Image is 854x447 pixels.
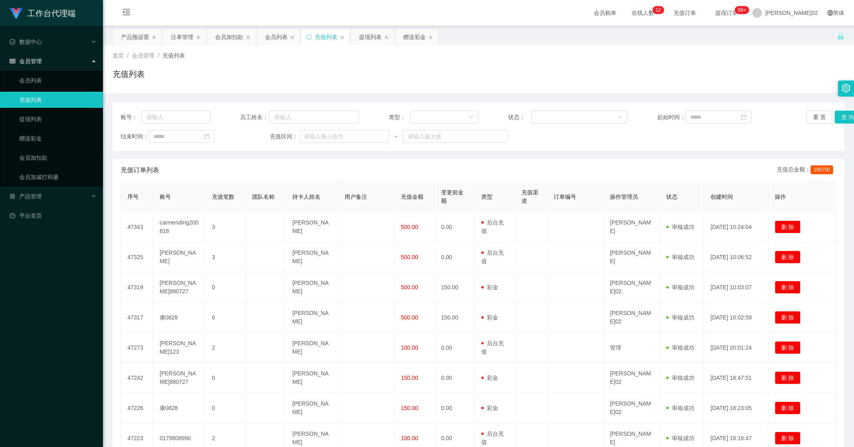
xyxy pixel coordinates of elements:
font: 审核成功 [672,224,694,230]
font: 简体 [833,10,844,16]
font: 后台充值 [481,219,504,234]
div: 产品预设置 [121,29,149,45]
input: 请输入最小值为 [299,130,389,143]
button: 重 置 [807,111,832,124]
td: 0 [205,393,246,423]
td: [PERSON_NAME]880727 [153,363,205,393]
i: 图标： 向下 [618,115,623,120]
td: 150.00 [435,272,475,303]
td: [DATE] 18:23:05 [704,393,768,423]
span: / [127,52,129,59]
td: [DATE] 10:06:52 [704,242,768,272]
font: 在线人数 [632,10,654,16]
a: 工作台代理端 [10,10,76,16]
input: 请输入最大值 [403,130,508,143]
input: 请输入 [142,111,210,124]
button: 删 除 [775,251,801,264]
i: 图标： 关闭 [152,35,156,40]
i: 图标： 关闭 [340,35,345,40]
span: 充值笔数 [212,194,234,200]
i: 图标: sync [306,34,312,40]
td: [PERSON_NAME]123 [153,333,205,363]
td: 0 [205,303,246,333]
span: 150.00 [401,375,418,381]
i: 图标： 向下 [469,115,474,120]
span: 状态 [666,194,677,200]
span: 起始时间： [657,113,686,122]
div: 注单管理 [171,29,193,45]
h1: 充值列表 [113,68,145,80]
span: 序号 [127,194,139,200]
td: [DATE] 18:47:51 [704,363,768,393]
span: 操作管理员 [610,194,638,200]
i: 图标： 解锁 [837,33,844,40]
span: 状态： [508,113,531,122]
span: 充值金额 [401,194,423,200]
span: 首页 [113,52,124,59]
td: 150.00 [435,303,475,333]
font: 审核成功 [672,375,694,381]
button: 删 除 [775,432,801,445]
td: 0.00 [435,212,475,242]
font: 后台充值 [481,249,504,264]
td: [PERSON_NAME] [286,212,338,242]
td: [PERSON_NAME]02 [604,272,660,303]
span: 500.00 [401,314,418,321]
font: 审核成功 [672,405,694,411]
font: 会员管理 [19,58,42,64]
i: 图标： 关闭 [428,35,433,40]
td: 2 [205,333,246,363]
i: 图标： 日历 [204,134,210,139]
span: 充值区间： [270,132,299,141]
span: ~ [389,132,403,141]
i: 图标： table [10,58,15,64]
a: 会员加扣款 [19,150,96,166]
button: 删 除 [775,402,801,414]
td: [PERSON_NAME] [286,333,338,363]
td: [PERSON_NAME] [286,242,338,272]
button: 删 除 [775,341,801,354]
font: 充值订单 [673,10,696,16]
span: 100.00 [401,435,418,441]
font: 产品管理 [19,193,42,200]
font: 提现订单 [715,10,738,16]
td: 47242 [121,363,153,393]
button: 删 除 [775,220,801,233]
td: 管理 [604,333,660,363]
span: 账号： [121,113,142,122]
span: 充值列表 [162,52,185,59]
td: [DATE] 10:02:59 [704,303,768,333]
td: 0 [205,272,246,303]
a: 赠送彩金 [19,130,96,146]
i: 图标： menu-fold [113,0,140,26]
i: 图标： 设置 [842,84,850,93]
span: 创建时间 [710,194,733,200]
td: 康0828 [153,393,205,423]
font: 彩金 [487,284,498,290]
span: 类型： [389,113,410,122]
i: 图标： 关闭 [290,35,295,40]
sup: 12 [653,6,664,14]
td: 0.00 [435,363,475,393]
td: 0 [205,363,246,393]
span: / [158,52,159,59]
font: 数据中心 [19,39,42,45]
font: 充值总金额： [777,166,811,173]
font: 后台充值 [481,431,504,445]
a: 提现列表 [19,111,96,127]
font: 审核成功 [672,284,694,290]
span: 持卡人姓名 [292,194,320,200]
span: 500.00 [401,254,418,260]
span: 265750 [811,165,833,174]
td: [PERSON_NAME] [286,363,338,393]
td: [PERSON_NAME] [604,242,660,272]
font: 审核成功 [672,314,694,321]
span: 500.00 [401,224,418,230]
td: 47325 [121,242,153,272]
p: 2 [658,6,661,14]
button: 删 除 [775,311,801,324]
td: [PERSON_NAME]02 [604,393,660,423]
div: 提现列表 [359,29,382,45]
font: 彩金 [487,375,498,381]
div: 会员列表 [265,29,287,45]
